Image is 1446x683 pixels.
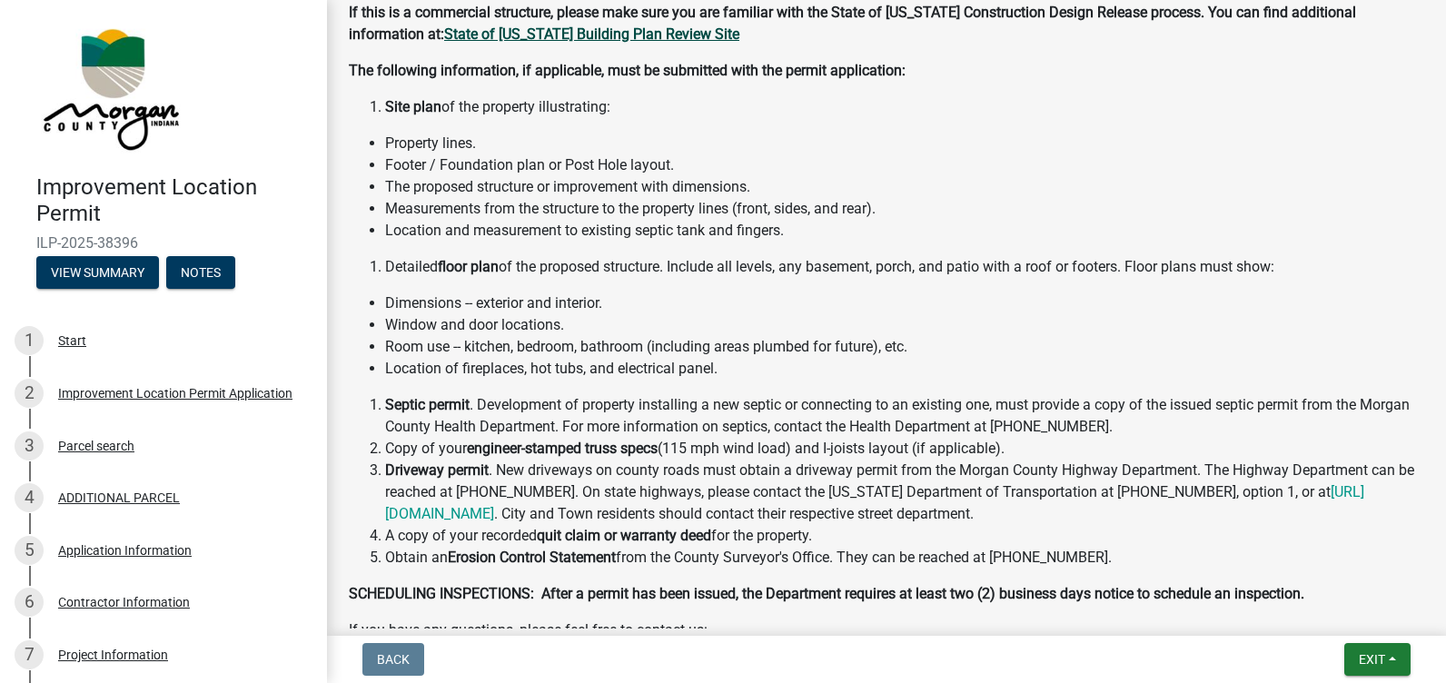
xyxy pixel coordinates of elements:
[58,596,190,609] div: Contractor Information
[385,394,1424,438] li: . Development of property installing a new septic or connecting to an existing one, must provide ...
[15,379,44,408] div: 2
[385,133,1424,154] li: Property lines.
[36,19,183,155] img: Morgan County, Indiana
[58,387,292,400] div: Improvement Location Permit Application
[385,358,1424,380] li: Location of fireplaces, hot tubs, and electrical panel.
[349,585,1304,602] strong: SCHEDULING INSPECTIONS: After a permit has been issued, the Department requires at least two (2) ...
[349,4,1356,43] strong: If this is a commercial structure, please make sure you are familiar with the State of [US_STATE]...
[385,176,1424,198] li: The proposed structure or improvement with dimensions.
[15,483,44,512] div: 4
[385,438,1424,460] li: Copy of your (115 mph wind load) and I-joists layout (if applicable).
[166,266,235,281] wm-modal-confirm: Notes
[58,491,180,504] div: ADDITIONAL PARCEL
[36,234,291,252] span: ILP-2025-38396
[385,460,1424,525] li: . New driveways on county roads must obtain a driveway permit from the Morgan County Highway Depa...
[377,652,410,667] span: Back
[15,640,44,669] div: 7
[385,314,1424,336] li: Window and door locations.
[467,440,658,457] strong: engineer-stamped truss specs
[58,334,86,347] div: Start
[349,62,906,79] strong: The following information, if applicable, must be submitted with the permit application:
[385,198,1424,220] li: Measurements from the structure to the property lines (front, sides, and rear).
[537,527,711,544] strong: quit claim or warranty deed
[385,461,489,479] strong: Driveway permit
[385,154,1424,176] li: Footer / Foundation plan or Post Hole layout.
[1359,652,1385,667] span: Exit
[36,174,312,227] h4: Improvement Location Permit
[385,336,1424,358] li: Room use -- kitchen, bedroom, bathroom (including areas plumbed for future), etc.
[448,549,616,566] strong: Erosion Control Statement
[349,619,1424,641] p: If you have any questions, please feel free to contact us:
[36,266,159,281] wm-modal-confirm: Summary
[385,96,1424,118] li: of the property illustrating:
[385,220,1424,242] li: Location and measurement to existing septic tank and fingers.
[15,536,44,565] div: 5
[385,396,470,413] strong: Septic permit
[385,483,1364,522] a: [URL][DOMAIN_NAME]
[1344,643,1411,676] button: Exit
[362,643,424,676] button: Back
[15,588,44,617] div: 6
[444,25,739,43] a: State of [US_STATE] Building Plan Review Site
[166,256,235,289] button: Notes
[385,292,1424,314] li: Dimensions -- exterior and interior.
[36,256,159,289] button: View Summary
[438,258,499,275] strong: floor plan
[58,648,168,661] div: Project Information
[385,547,1424,569] li: Obtain an from the County Surveyor's Office. They can be reached at [PHONE_NUMBER].
[58,544,192,557] div: Application Information
[15,431,44,460] div: 3
[385,525,1424,547] li: A copy of your recorded for the property.
[15,326,44,355] div: 1
[58,440,134,452] div: Parcel search
[385,98,441,115] strong: Site plan
[385,256,1424,278] li: Detailed of the proposed structure. Include all levels, any basement, porch, and patio with a roo...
